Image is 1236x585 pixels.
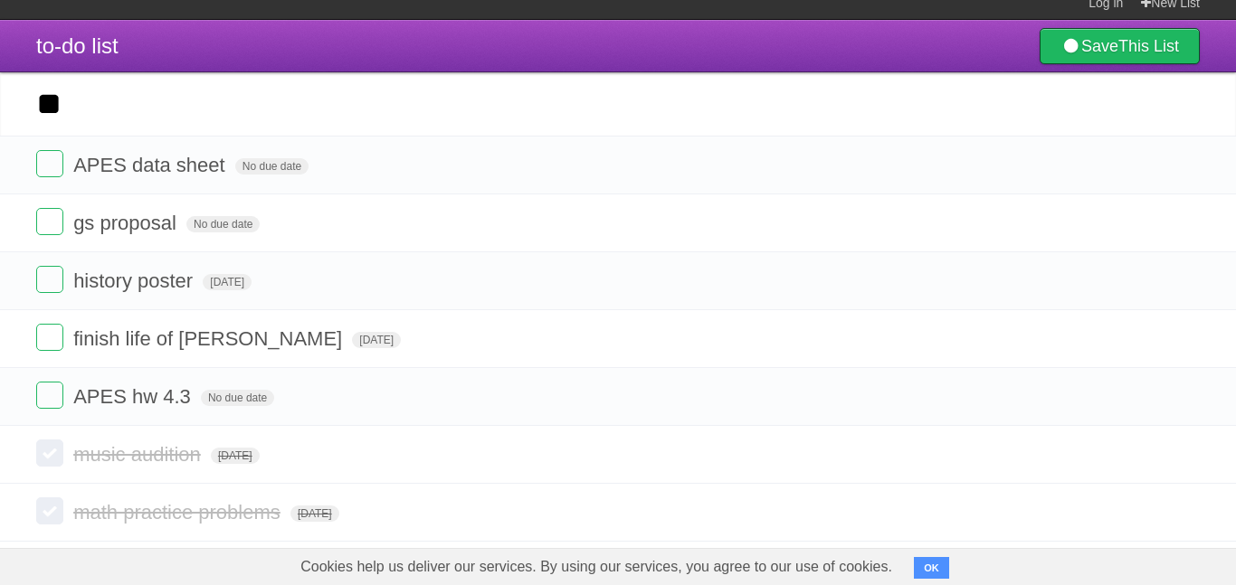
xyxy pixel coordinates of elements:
label: Done [36,439,63,467]
span: No due date [186,216,260,232]
label: Done [36,150,63,177]
span: math practice problems [73,501,285,524]
span: APES hw 4.3 [73,385,195,408]
a: SaveThis List [1040,28,1200,64]
span: to-do list [36,33,119,58]
label: Done [36,208,63,235]
span: finish life of [PERSON_NAME] [73,327,347,350]
span: No due date [201,390,274,406]
span: gs proposal [73,212,181,234]
label: Done [36,266,63,293]
label: Done [36,324,63,351]
span: music audition [73,443,205,466]
span: Cookies help us deliver our services. By using our services, you agree to our use of cookies. [282,549,910,585]
b: This List [1118,37,1179,55]
span: history poster [73,269,197,292]
span: [DATE] [352,332,401,348]
label: Done [36,382,63,409]
span: [DATE] [290,505,339,522]
button: OK [914,557,949,579]
label: Done [36,497,63,524]
span: [DATE] [203,274,252,290]
span: No due date [235,158,309,175]
span: APES data sheet [73,154,230,176]
span: [DATE] [211,448,260,464]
